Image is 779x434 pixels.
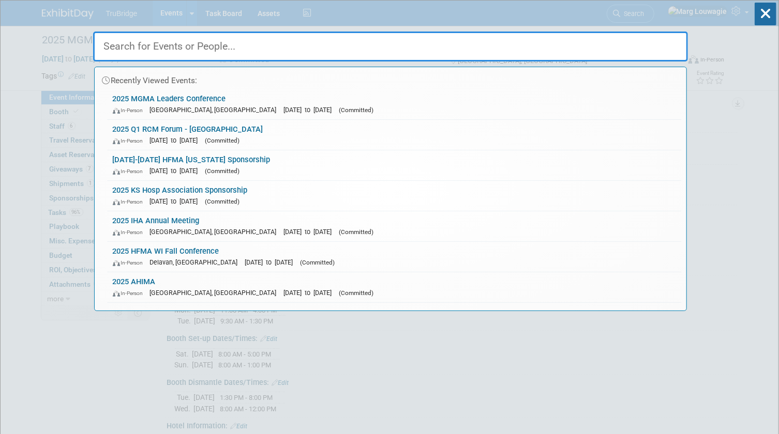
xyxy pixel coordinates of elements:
[113,229,148,236] span: In-Person
[113,137,148,144] span: In-Person
[100,67,681,89] div: Recently Viewed Events:
[205,198,240,205] span: (Committed)
[339,106,374,114] span: (Committed)
[108,242,681,272] a: 2025 HFMA WI Fall Conference In-Person Delavan, [GEOGRAPHIC_DATA] [DATE] to [DATE] (Committed)
[150,289,282,297] span: [GEOGRAPHIC_DATA], [GEOGRAPHIC_DATA]
[150,258,243,266] span: Delavan, [GEOGRAPHIC_DATA]
[113,168,148,175] span: In-Person
[284,289,337,297] span: [DATE] to [DATE]
[108,150,681,180] a: [DATE]-[DATE] HFMA [US_STATE] Sponsorship In-Person [DATE] to [DATE] (Committed)
[113,290,148,297] span: In-Person
[108,272,681,302] a: 2025 AHIMA In-Person [GEOGRAPHIC_DATA], [GEOGRAPHIC_DATA] [DATE] to [DATE] (Committed)
[339,289,374,297] span: (Committed)
[339,228,374,236] span: (Committed)
[150,197,203,205] span: [DATE] to [DATE]
[150,106,282,114] span: [GEOGRAPHIC_DATA], [GEOGRAPHIC_DATA]
[284,228,337,236] span: [DATE] to [DATE]
[113,198,148,205] span: In-Person
[301,259,335,266] span: (Committed)
[108,181,681,211] a: 2025 KS Hosp Association Sponsorship In-Person [DATE] to [DATE] (Committed)
[245,258,298,266] span: [DATE] to [DATE]
[113,259,148,266] span: In-Person
[113,107,148,114] span: In-Person
[150,228,282,236] span: [GEOGRAPHIC_DATA], [GEOGRAPHIC_DATA]
[205,167,240,175] span: (Committed)
[93,32,688,61] input: Search for Events or People...
[150,167,203,175] span: [DATE] to [DATE]
[150,136,203,144] span: [DATE] to [DATE]
[205,137,240,144] span: (Committed)
[108,120,681,150] a: 2025 Q1 RCM Forum - [GEOGRAPHIC_DATA] In-Person [DATE] to [DATE] (Committed)
[108,211,681,241] a: 2025 IHA Annual Meeting In-Person [GEOGRAPHIC_DATA], [GEOGRAPHIC_DATA] [DATE] to [DATE] (Committed)
[108,89,681,119] a: 2025 MGMA Leaders Conference In-Person [GEOGRAPHIC_DATA], [GEOGRAPHIC_DATA] [DATE] to [DATE] (Com...
[284,106,337,114] span: [DATE] to [DATE]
